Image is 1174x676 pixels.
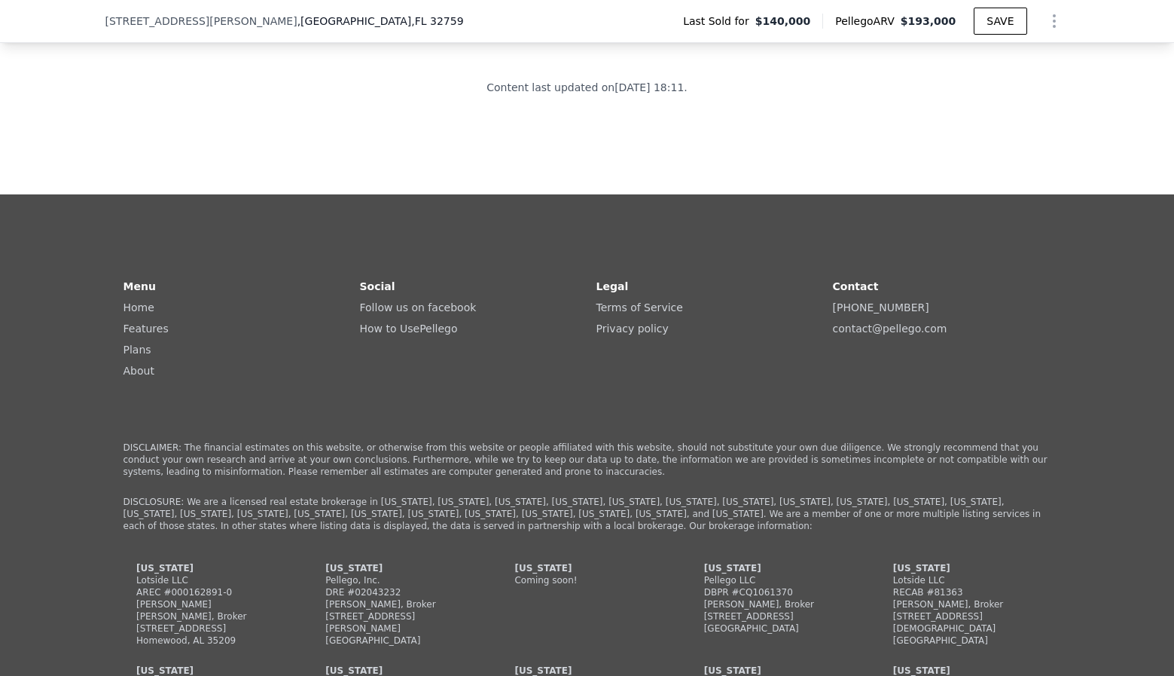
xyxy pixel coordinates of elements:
div: Pellego, Inc. [325,574,470,586]
a: How to UsePellego [360,323,458,335]
p: DISCLAIMER: The financial estimates on this website, or otherwise from this website or people aff... [123,442,1051,478]
div: [US_STATE] [136,562,281,574]
span: , [GEOGRAPHIC_DATA] [297,14,464,29]
div: Homewood, AL 35209 [136,635,281,647]
a: Home [123,301,154,314]
div: Coming soon! [514,574,659,586]
div: [PERSON_NAME], Broker [325,598,470,610]
span: $140,000 [755,14,811,29]
div: AREC #000162891-0 [136,586,281,598]
a: Privacy policy [596,323,669,335]
span: $193,000 [901,15,956,27]
a: Follow us on facebook [360,301,477,314]
div: DBPR #CQ1061370 [704,586,849,598]
div: RECAB #81363 [893,586,1038,598]
div: [US_STATE] [704,562,849,574]
button: Show Options [1039,6,1069,36]
div: [US_STATE] [514,562,659,574]
div: [US_STATE] [325,562,470,574]
div: Pellego LLC [704,574,849,586]
a: contact@pellego.com [833,323,947,335]
div: [GEOGRAPHIC_DATA] [704,622,849,635]
div: [US_STATE] [893,562,1038,574]
div: [PERSON_NAME] [PERSON_NAME], Broker [136,598,281,622]
div: [GEOGRAPHIC_DATA] [893,635,1038,647]
div: [STREET_ADDRESS] [136,622,281,635]
a: [PHONE_NUMBER] [833,301,929,314]
div: [STREET_ADDRESS][DEMOGRAPHIC_DATA] [893,610,1038,635]
div: [STREET_ADDRESS] [704,610,849,622]
strong: Menu [123,280,156,292]
div: [STREET_ADDRESS][PERSON_NAME] [325,610,470,635]
div: Lotside LLC [893,574,1038,586]
span: Last Sold for [683,14,755,29]
div: Lotside LLC [136,574,281,586]
strong: Social [360,280,395,292]
strong: Contact [833,280,879,292]
p: DISCLOSURE: We are a licensed real estate brokerage in [US_STATE], [US_STATE], [US_STATE], [US_ST... [123,496,1051,532]
div: [PERSON_NAME], Broker [893,598,1038,610]
div: [GEOGRAPHIC_DATA] [325,635,470,647]
span: [STREET_ADDRESS][PERSON_NAME] [105,14,297,29]
strong: Legal [596,280,629,292]
a: About [123,365,154,377]
div: [PERSON_NAME], Broker [704,598,849,610]
a: Plans [123,344,151,356]
div: Content last updated on [DATE] 18:11 . [486,77,688,164]
div: DRE #02043232 [325,586,470,598]
a: Features [123,323,169,335]
button: SAVE [974,8,1026,35]
span: Pellego ARV [835,14,901,29]
a: Terms of Service [596,301,683,314]
span: , FL 32759 [411,15,463,27]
